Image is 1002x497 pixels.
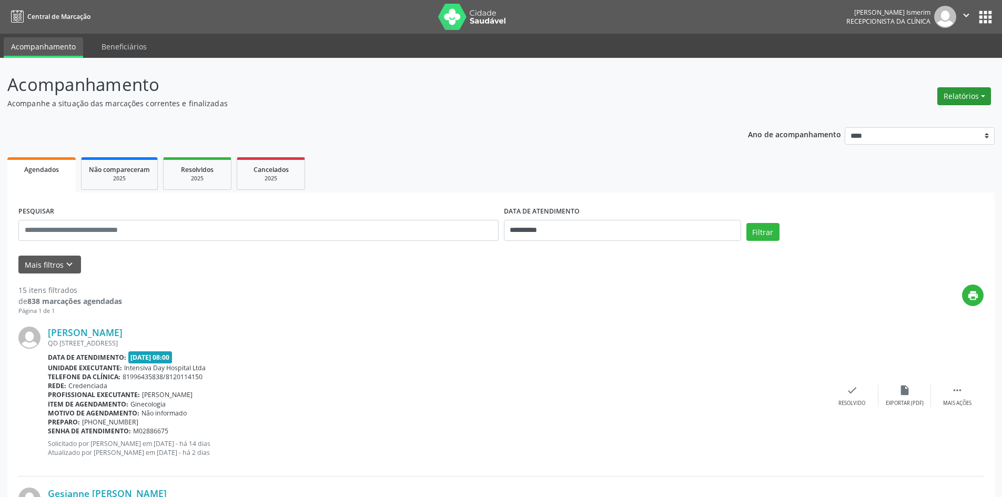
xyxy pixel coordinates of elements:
span: Não informado [141,409,187,418]
b: Preparo: [48,418,80,427]
button: Mais filtroskeyboard_arrow_down [18,256,81,274]
i:  [960,9,972,21]
span: Resolvidos [181,165,214,174]
span: Não compareceram [89,165,150,174]
span: 81996435838/8120114150 [123,372,203,381]
div: 15 itens filtrados [18,285,122,296]
button: apps [976,8,995,26]
span: [PERSON_NAME] [142,390,193,399]
b: Motivo de agendamento: [48,409,139,418]
label: DATA DE ATENDIMENTO [504,204,580,220]
img: img [934,6,956,28]
img: img [18,327,41,349]
div: Exportar (PDF) [886,400,924,407]
div: Página 1 de 1 [18,307,122,316]
span: Recepcionista da clínica [846,17,930,26]
div: Mais ações [943,400,971,407]
a: Acompanhamento [4,37,83,58]
span: Central de Marcação [27,12,90,21]
span: M02886675 [133,427,168,435]
strong: 838 marcações agendadas [27,296,122,306]
b: Telefone da clínica: [48,372,120,381]
b: Item de agendamento: [48,400,128,409]
p: Ano de acompanhamento [748,127,841,140]
div: QD [STREET_ADDRESS] [48,339,826,348]
div: 2025 [89,175,150,182]
span: Credenciada [68,381,107,390]
i: keyboard_arrow_down [64,259,75,270]
p: Acompanhamento [7,72,699,98]
i: insert_drive_file [899,384,910,396]
div: de [18,296,122,307]
b: Senha de atendimento: [48,427,131,435]
i: print [967,290,979,301]
span: [PHONE_NUMBER] [82,418,138,427]
button: print [962,285,984,306]
span: Cancelados [254,165,289,174]
span: Ginecologia [130,400,166,409]
div: 2025 [245,175,297,182]
a: [PERSON_NAME] [48,327,123,338]
b: Unidade executante: [48,363,122,372]
span: [DATE] 08:00 [128,351,173,363]
p: Acompanhe a situação das marcações correntes e finalizadas [7,98,699,109]
b: Profissional executante: [48,390,140,399]
p: Solicitado por [PERSON_NAME] em [DATE] - há 14 dias Atualizado por [PERSON_NAME] em [DATE] - há 2... [48,439,826,457]
button:  [956,6,976,28]
a: Central de Marcação [7,8,90,25]
a: Beneficiários [94,37,154,56]
span: Intensiva Day Hospital Ltda [124,363,206,372]
i:  [952,384,963,396]
div: [PERSON_NAME] Ismerim [846,8,930,17]
button: Filtrar [746,223,780,241]
b: Rede: [48,381,66,390]
span: Agendados [24,165,59,174]
div: 2025 [171,175,224,182]
button: Relatórios [937,87,991,105]
i: check [846,384,858,396]
div: Resolvido [838,400,865,407]
b: Data de atendimento: [48,353,126,362]
label: PESQUISAR [18,204,54,220]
